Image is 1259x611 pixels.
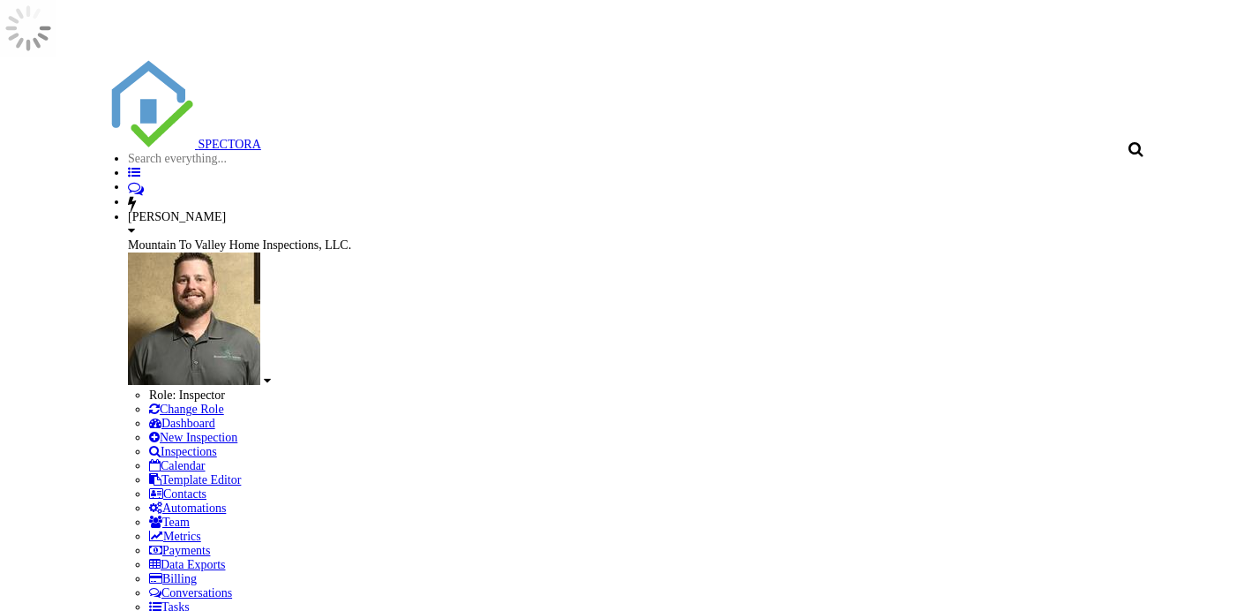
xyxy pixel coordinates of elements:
a: Dashboard [149,417,215,430]
a: Inspections [149,445,217,458]
a: Team [149,516,190,529]
input: Search everything... [128,152,277,166]
span: SPECTORA [199,138,261,151]
a: Calendar [149,459,206,472]
span: Role: Inspector [149,388,225,402]
a: Billing [149,572,197,585]
a: Change Role [149,403,224,416]
a: Contacts [149,487,206,501]
div: Mountain To Valley Home Inspections, LLC. [128,238,1152,253]
a: Data Exports [149,558,225,571]
a: Automations [149,502,226,515]
a: Conversations [149,586,232,600]
img: The Best Home Inspection Software - Spectora [107,60,195,148]
img: img_1586.jpeg [128,253,260,385]
div: [PERSON_NAME] [128,210,1152,224]
a: New Inspection [149,431,237,444]
a: Template Editor [149,473,241,487]
a: Payments [149,544,210,557]
a: Metrics [149,530,201,543]
a: SPECTORA [107,138,261,151]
